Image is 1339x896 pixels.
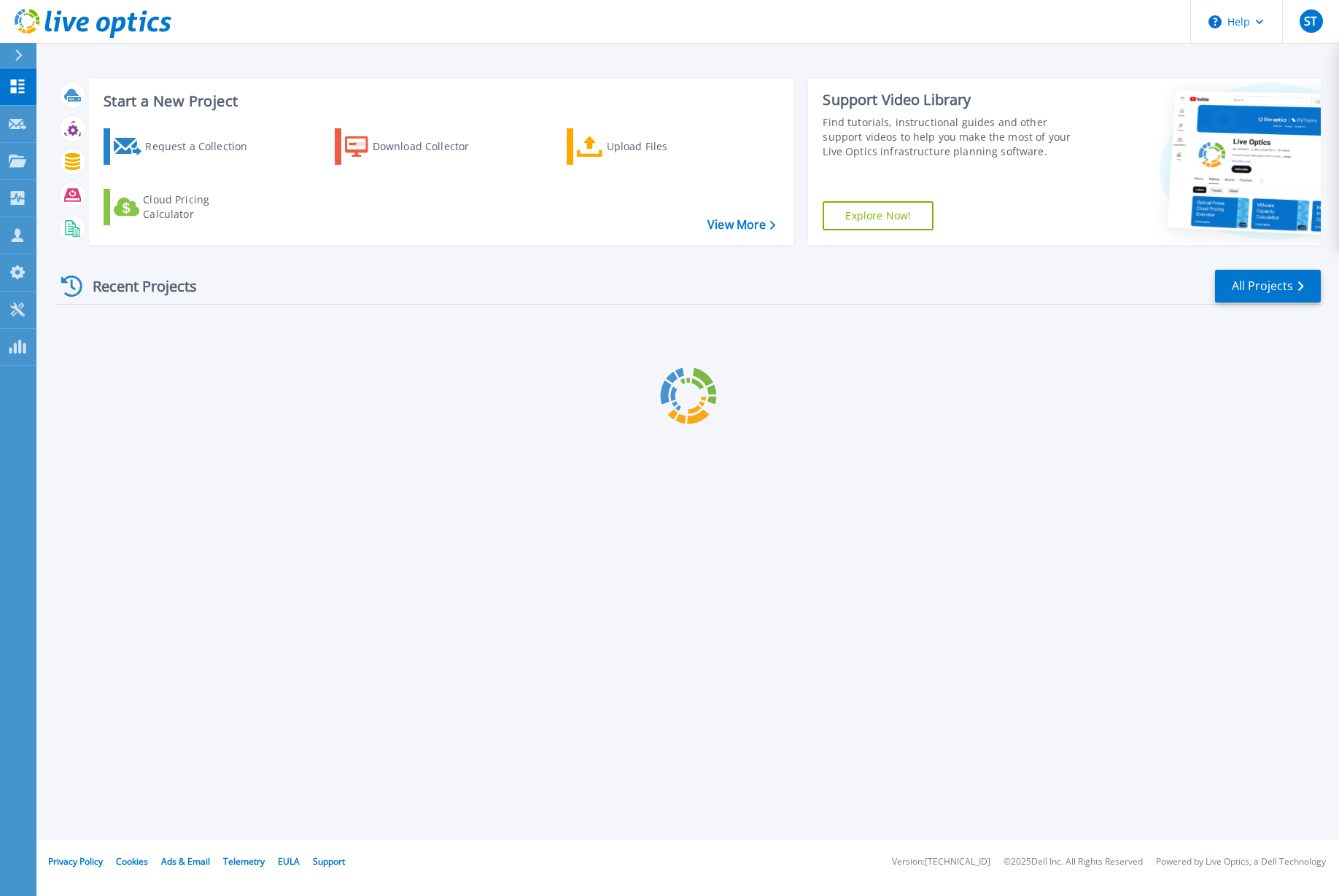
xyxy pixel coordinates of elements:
div: Support Video Library [823,90,1083,109]
a: All Projects [1215,270,1321,303]
h3: Start a New Project [104,93,775,109]
li: Version: [TECHNICAL_ID] [892,857,990,867]
a: Telemetry [223,855,265,868]
a: EULA [278,855,300,868]
a: Download Collector [335,128,497,165]
a: Cloud Pricing Calculator [104,189,266,225]
div: Find tutorials, instructional guides and other support videos to help you make the most of your L... [823,115,1083,159]
div: Upload Files [607,132,723,161]
div: Cloud Pricing Calculator [143,192,260,222]
a: Privacy Policy [48,855,103,868]
div: Request a Collection [145,132,262,161]
a: Upload Files [567,128,729,165]
a: Cookies [116,855,148,868]
a: Explore Now! [823,201,934,230]
li: © 2025 Dell Inc. All Rights Reserved [1004,857,1143,867]
div: Download Collector [373,132,489,161]
div: Recent Projects [56,268,217,304]
a: Request a Collection [104,128,266,165]
li: Powered by Live Optics, a Dell Technology [1156,857,1326,867]
span: ST [1304,15,1317,27]
a: View More [707,218,775,232]
a: Ads & Email [161,855,210,868]
a: Support [313,855,345,868]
